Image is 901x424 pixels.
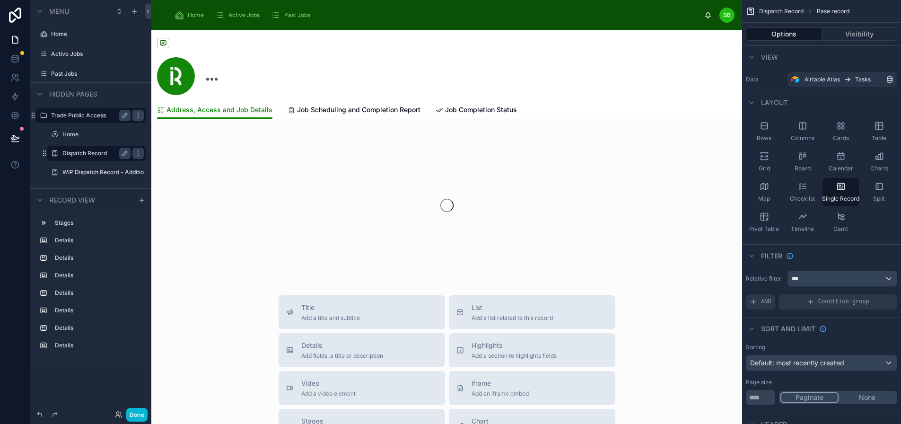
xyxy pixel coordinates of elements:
label: Home [51,30,144,38]
span: Pivot Table [749,225,779,233]
div: scrollable content [167,5,704,26]
span: Home [188,11,204,19]
button: Visibility [822,27,898,41]
button: Split [861,178,897,206]
span: Charts [870,165,888,172]
label: Past Jobs [51,70,144,78]
span: Dispatch Record [759,8,804,15]
span: Split [873,195,885,203]
a: Job Completion Status [436,101,517,120]
span: Map [758,195,770,203]
label: Details [55,272,142,279]
span: Cards [833,134,849,142]
span: Table [872,134,886,142]
a: Address, Access and Job Details [157,101,272,119]
label: Trade Public Access [51,112,127,119]
span: Sort And Limit [761,324,815,334]
a: Active Jobs [212,7,266,24]
button: Charts [861,148,897,176]
span: Job Completion Status [445,105,517,115]
span: Rows [757,134,771,142]
button: Gantt [822,208,859,237]
div: scrollable content [30,211,151,362]
button: Cards [822,117,859,146]
label: Data [746,76,784,83]
button: Calendar [822,148,859,176]
span: Airtable Atlas [805,76,840,83]
button: Rows [746,117,782,146]
span: Job Scheduling and Completion Report [297,105,420,115]
button: Paginate [780,392,839,403]
span: Board [795,165,811,172]
span: Base record [817,8,849,15]
span: Address, Access and Job Details [166,105,272,115]
button: Timeline [784,208,821,237]
span: Checklist [790,195,815,203]
label: Dispatch Record [62,150,127,157]
span: Gantt [833,225,848,233]
span: Single Record [822,195,859,203]
label: Details [55,237,142,244]
a: Job Scheduling and Completion Report [288,101,420,120]
label: Details [55,289,142,297]
button: Board [784,148,821,176]
span: Tasks [855,76,871,83]
button: None [839,392,896,403]
button: Single Record [822,178,859,206]
button: Done [126,408,148,422]
span: Filter [761,251,782,261]
a: Home [172,7,210,24]
img: Airtable Logo [791,76,799,83]
button: Checklist [784,178,821,206]
span: Active Jobs [228,11,260,19]
button: Grid [746,148,782,176]
a: Past Jobs [268,7,317,24]
span: Columns [791,134,814,142]
span: Calendar [829,165,853,172]
label: Home [62,131,144,138]
span: Condition group [818,298,869,306]
button: Columns [784,117,821,146]
span: Record view [49,195,95,205]
button: Table [861,117,897,146]
span: SB [723,11,731,19]
label: Details [55,254,142,262]
button: Default: most recently created [746,355,897,371]
span: Menu [49,7,69,16]
label: Sorting [746,344,765,351]
label: Details [55,342,142,349]
span: Grid [759,165,770,172]
span: AND [761,298,771,306]
span: Timeline [791,225,814,233]
button: Pivot Table [746,208,782,237]
span: View [761,53,778,62]
span: Hidden pages [49,89,97,99]
label: Details [55,307,142,314]
label: WIP Dispatch Record - Additional Work [62,168,144,176]
span: Layout [761,98,788,107]
label: Details [55,324,142,332]
button: Map [746,178,782,206]
span: Past Jobs [284,11,310,19]
label: Active Jobs [51,50,144,58]
label: Page size [746,379,772,386]
span: Default: most recently created [750,359,844,367]
label: Relative filter [746,275,784,283]
button: Options [746,27,822,41]
a: Airtable AtlasTasks [787,72,897,87]
label: Stages [55,219,142,227]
